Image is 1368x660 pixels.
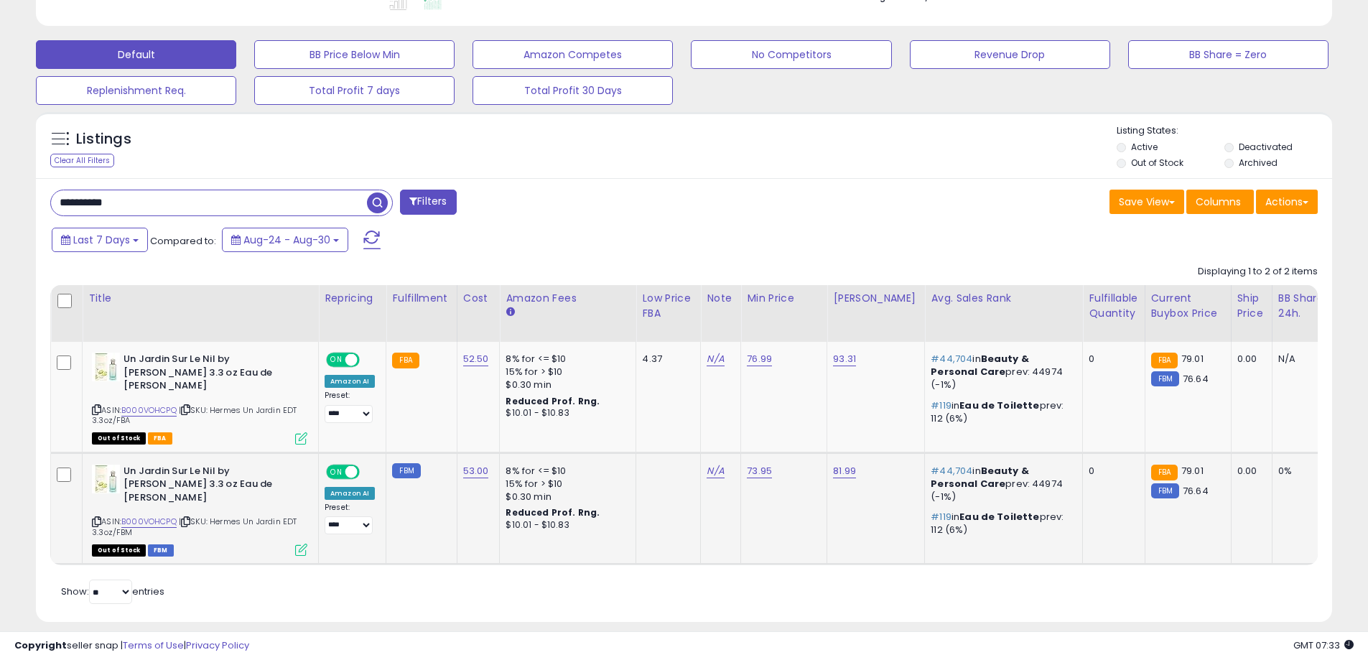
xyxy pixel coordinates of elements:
a: 76.99 [747,352,772,366]
p: in prev: 112 (6%) [931,399,1071,425]
p: Listing States: [1117,124,1332,138]
span: ON [327,354,345,366]
div: 0.00 [1237,465,1261,478]
div: 0.00 [1237,353,1261,366]
h5: Listings [76,129,131,149]
div: Fulfillment [392,291,450,306]
p: in prev: 44974 (-1%) [931,353,1071,392]
span: Show: entries [61,585,164,598]
div: 15% for > $10 [506,366,625,378]
span: FBA [148,432,172,445]
span: #119 [931,510,951,524]
span: Last 7 Days [73,233,130,247]
div: Clear All Filters [50,154,114,167]
div: Fulfillable Quantity [1089,291,1138,321]
small: FBM [392,463,420,478]
small: Amazon Fees. [506,306,514,319]
span: Beauty & Personal Care [931,352,1029,378]
span: 76.64 [1183,372,1209,386]
a: 73.95 [747,464,772,478]
div: Amazon AI [325,487,375,500]
div: 0 [1089,465,1133,478]
div: Note [707,291,735,306]
button: BB Share = Zero [1128,40,1329,69]
button: BB Price Below Min [254,40,455,69]
button: No Competitors [691,40,891,69]
span: ON [327,465,345,478]
div: 4.37 [642,353,689,366]
span: #44,704 [931,464,972,478]
b: Reduced Prof. Rng. [506,506,600,519]
p: in prev: 112 (6%) [931,511,1071,536]
span: 79.01 [1181,352,1204,366]
div: 0% [1278,465,1326,478]
a: B000VOHCPQ [121,404,177,417]
a: Terms of Use [123,638,184,652]
b: Un Jardin Sur Le Nil by [PERSON_NAME] 3.3 oz Eau de [PERSON_NAME] [124,465,298,508]
a: 53.00 [463,464,489,478]
div: BB Share 24h. [1278,291,1331,321]
div: 15% for > $10 [506,478,625,491]
span: FBM [148,544,174,557]
div: 0 [1089,353,1133,366]
div: Repricing [325,291,380,306]
div: Amazon Fees [506,291,630,306]
button: Aug-24 - Aug-30 [222,228,348,252]
span: Compared to: [150,234,216,248]
small: FBM [1151,371,1179,386]
div: Title [88,291,312,306]
div: Ship Price [1237,291,1266,321]
span: Columns [1196,195,1241,209]
div: $10.01 - $10.83 [506,407,625,419]
div: Preset: [325,503,375,535]
span: All listings that are currently out of stock and unavailable for purchase on Amazon [92,432,146,445]
div: N/A [1278,353,1326,366]
div: $0.30 min [506,491,625,503]
span: OFF [358,465,381,478]
div: ASIN: [92,465,307,555]
label: Deactivated [1239,141,1293,153]
a: B000VOHCPQ [121,516,177,528]
label: Active [1131,141,1158,153]
div: seller snap | | [14,639,249,653]
span: #119 [931,399,951,412]
span: Eau de Toilette [959,510,1039,524]
p: in prev: 44974 (-1%) [931,465,1071,504]
span: 79.01 [1181,464,1204,478]
button: Amazon Competes [473,40,673,69]
div: 8% for <= $10 [506,465,625,478]
div: $10.01 - $10.83 [506,519,625,531]
strong: Copyright [14,638,67,652]
button: Total Profit 7 days [254,76,455,105]
small: FBA [392,353,419,368]
button: Default [36,40,236,69]
a: N/A [707,464,724,478]
small: FBA [1151,353,1178,368]
b: Reduced Prof. Rng. [506,395,600,407]
img: 411qRASFqbL._SL40_.jpg [92,353,120,381]
button: Revenue Drop [910,40,1110,69]
span: #44,704 [931,352,972,366]
button: Replenishment Req. [36,76,236,105]
button: Last 7 Days [52,228,148,252]
button: Filters [400,190,456,215]
div: Min Price [747,291,821,306]
span: | SKU: Hermes Un Jardin EDT 3.3oz/FBM [92,516,297,537]
a: 93.31 [833,352,856,366]
div: Avg. Sales Rank [931,291,1076,306]
div: Preset: [325,391,375,423]
label: Out of Stock [1131,157,1183,169]
span: OFF [358,354,381,366]
a: 52.50 [463,352,489,366]
div: Current Buybox Price [1151,291,1225,321]
div: 8% for <= $10 [506,353,625,366]
small: FBM [1151,483,1179,498]
span: All listings that are currently out of stock and unavailable for purchase on Amazon [92,544,146,557]
button: Total Profit 30 Days [473,76,673,105]
small: FBA [1151,465,1178,480]
b: Un Jardin Sur Le Nil by [PERSON_NAME] 3.3 oz Eau de [PERSON_NAME] [124,353,298,396]
span: Eau de Toilette [959,399,1039,412]
button: Actions [1256,190,1318,214]
span: | SKU: Hermes Un Jardin EDT 3.3oz/FBA [92,404,297,426]
button: Save View [1109,190,1184,214]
